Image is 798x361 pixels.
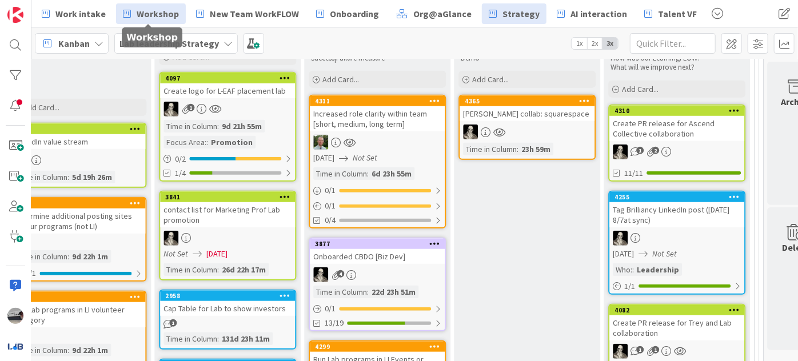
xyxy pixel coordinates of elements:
a: 4365[PERSON_NAME] collab: squarespaceWSTime in Column:23h 59m [458,95,596,160]
div: Time in Column [313,286,367,298]
i: Not Set [163,248,188,259]
a: 4255Tag Brilliancy LinkedIn post ([DATE] 8/7at sync)WS[DATE]Not SetWho::Leadership1/1 [608,191,745,295]
span: Add Card... [472,74,509,85]
div: 4082Create PR release for Trey and Lab collaboration [609,305,744,340]
div: Who: [613,263,632,276]
span: : [67,250,69,263]
div: Onboarded CBDO [Biz Dev] [310,249,445,264]
span: : [632,263,634,276]
span: Talent VF [658,7,697,21]
span: [DATE] [613,248,634,260]
img: SH [313,135,328,150]
div: 1/1 [609,279,744,294]
img: WS [313,267,328,282]
span: [DATE] [206,248,228,260]
div: WS [160,231,295,246]
div: Time in Column [14,250,67,263]
div: 9d 21h 55m [219,120,265,133]
div: Time in Column [14,171,67,183]
div: 3877 [315,240,445,248]
div: 26d 22h 17m [219,263,269,276]
div: Time in Column [163,263,217,276]
div: 4310 [615,107,744,115]
div: 3841 [160,192,295,202]
span: 1 [187,104,194,111]
div: 4097Create logo for L-EAF placement lab [160,73,295,98]
div: 22d 23h 51m [369,286,418,298]
span: 0 / 2 [175,153,186,165]
i: Not Set [353,153,377,163]
span: Org@aGlance [413,7,472,21]
div: 4298 [15,293,145,301]
div: 6d 23h 55m [369,167,414,180]
div: WS [460,125,594,139]
div: 0/1 [310,302,445,316]
div: 4365[PERSON_NAME] collab: squarespace [460,96,594,121]
div: WS [310,267,445,282]
input: Quick Filter... [630,33,716,54]
div: Create logo for L-EAF placement lab [160,83,295,98]
div: WS [160,102,295,117]
span: Add Card... [322,74,359,85]
div: contact list for Marketing Prof Lab promotion [160,202,295,227]
span: 1x [572,38,587,49]
div: 4365 [465,97,594,105]
div: 4082 [615,306,744,314]
span: : [367,286,369,298]
a: Strategy [482,3,546,24]
div: 4375 [10,124,145,134]
div: 4310Create PR release for Ascend Collective collaboration [609,106,744,141]
div: 4299 [315,343,445,351]
span: 0 / 1 [325,184,336,196]
div: 4311 [310,96,445,106]
div: 3877Onboarded CBDO [Biz Dev] [310,239,445,264]
span: : [217,120,219,133]
a: New Team WorkFLOW [189,3,306,24]
div: Time in Column [313,167,367,180]
div: 4082 [609,305,744,315]
a: 4300Determine additional posting sites for our programs (not LI)Time in Column:9d 22h 1m0/1 [9,197,146,282]
span: 2 [652,147,659,154]
div: 4299 [310,342,445,352]
div: Time in Column [14,344,67,356]
div: Promotion [208,136,256,149]
span: : [206,136,208,149]
div: Increased role clarity within team [short, medium, long term] [310,106,445,131]
div: 23h 59m [518,143,553,155]
div: 2958Cap Table for Lab to show investors [160,291,295,316]
span: : [517,143,518,155]
img: WS [613,344,628,359]
div: Tag Brilliancy LinkedIn post ([DATE] 8/7at sync) [609,202,744,227]
div: 0/1 [310,183,445,198]
span: 1 [652,346,659,354]
div: 3841 [165,193,295,201]
a: 4311Increased role clarity within team [short, medium, long term]SH[DATE]Not SetTime in Column:6d... [309,95,446,228]
span: 0 / 1 [325,200,336,212]
a: 4310Create PR release for Ascend Collective collaborationWS11/11 [608,105,745,182]
div: 4255 [609,192,744,202]
span: 1 [636,147,644,154]
div: 2958 [160,291,295,301]
img: WS [163,102,178,117]
span: 1 [169,319,177,327]
a: 3877Onboarded CBDO [Biz Dev]WSTime in Column:22d 23h 51m0/113/19 [309,238,446,331]
span: Strategy [502,7,540,21]
div: Run Lab programs in LI volunteer category [10,302,145,327]
a: Talent VF [637,3,704,24]
div: 4300 [15,199,145,207]
a: Onboarding [309,3,386,24]
div: 4365 [460,96,594,106]
span: : [367,167,369,180]
h5: Workshop [126,32,178,43]
img: WS [163,231,178,246]
a: 4375LinkedIn value streamTime in Column:5d 19h 26m [9,123,146,188]
span: Work intake [55,7,106,21]
div: Focus Area: [163,136,206,149]
span: Add Card... [23,102,59,113]
img: jB [7,308,23,324]
div: 0/2 [160,152,295,166]
b: Lab leadership Strategy [119,38,219,49]
div: 4255 [615,193,744,201]
span: 2x [587,38,603,49]
div: 4311 [315,97,445,105]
